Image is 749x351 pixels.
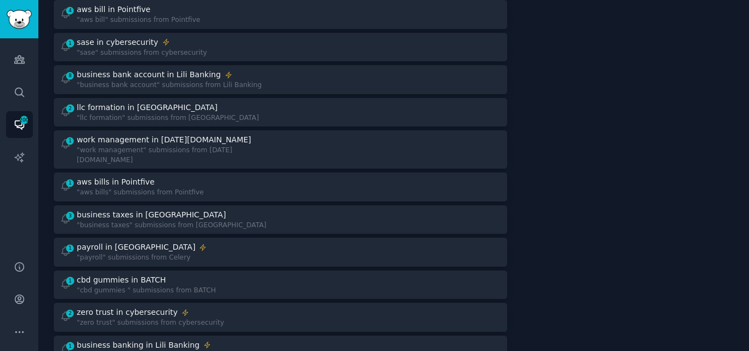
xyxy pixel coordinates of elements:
[54,172,507,202] a: 1aws bills in Pointfive"aws bills" submissions from Pointfive
[7,10,32,29] img: GummySearch logo
[77,188,204,198] div: "aws bills" submissions from Pointfive
[77,37,158,48] div: sase in cybersecurity
[77,48,207,58] div: "sase" submissions from cybersecurity
[65,137,75,145] span: 1
[54,303,507,332] a: 2zero trust in cybersecurity"zero trust" submissions from cybersecurity
[65,309,75,317] span: 2
[77,253,207,263] div: "payroll" submissions from Celery
[77,134,251,146] div: work management in [DATE][DOMAIN_NAME]
[54,130,507,169] a: 1work management in [DATE][DOMAIN_NAME]"work management" submissions from [DATE][DOMAIN_NAME]
[77,4,150,15] div: aws bill in Pointfive
[77,102,218,113] div: llc formation in [GEOGRAPHIC_DATA]
[54,65,507,94] a: 8business bank account in Lili Banking"business bank account" submissions from Lili Banking
[77,113,259,123] div: "llc formation" submissions from [GEOGRAPHIC_DATA]
[65,39,75,47] span: 1
[65,342,75,350] span: 1
[77,307,178,318] div: zero trust in cybersecurity
[77,146,273,165] div: "work management" submissions from [DATE][DOMAIN_NAME]
[19,116,29,124] span: 200
[77,69,221,80] div: business bank account in Lili Banking
[65,72,75,79] span: 8
[77,209,226,221] div: business taxes in [GEOGRAPHIC_DATA]
[77,221,266,231] div: "business taxes" submissions from [GEOGRAPHIC_DATA]
[77,318,224,328] div: "zero trust" submissions from cybersecurity
[54,238,507,267] a: 1payroll in [GEOGRAPHIC_DATA]"payroll" submissions from Celery
[77,15,200,25] div: "aws bill" submissions from Pointfive
[77,286,216,296] div: "cbd gummies " submissions from BATCH
[65,244,75,252] span: 1
[77,80,262,90] div: "business bank account" submissions from Lili Banking
[54,205,507,234] a: 3business taxes in [GEOGRAPHIC_DATA]"business taxes" submissions from [GEOGRAPHIC_DATA]
[65,212,75,220] span: 3
[77,340,200,351] div: business banking in Lili Banking
[65,277,75,285] span: 1
[77,274,166,286] div: cbd gummies in BATCH
[54,271,507,300] a: 1cbd gummies in BATCH"cbd gummies " submissions from BATCH
[77,176,155,188] div: aws bills in Pointfive
[77,241,195,253] div: payroll in [GEOGRAPHIC_DATA]
[65,179,75,187] span: 1
[65,7,75,14] span: 4
[6,111,33,138] a: 200
[65,105,75,112] span: 2
[54,33,507,62] a: 1sase in cybersecurity"sase" submissions from cybersecurity
[54,98,507,127] a: 2llc formation in [GEOGRAPHIC_DATA]"llc formation" submissions from [GEOGRAPHIC_DATA]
